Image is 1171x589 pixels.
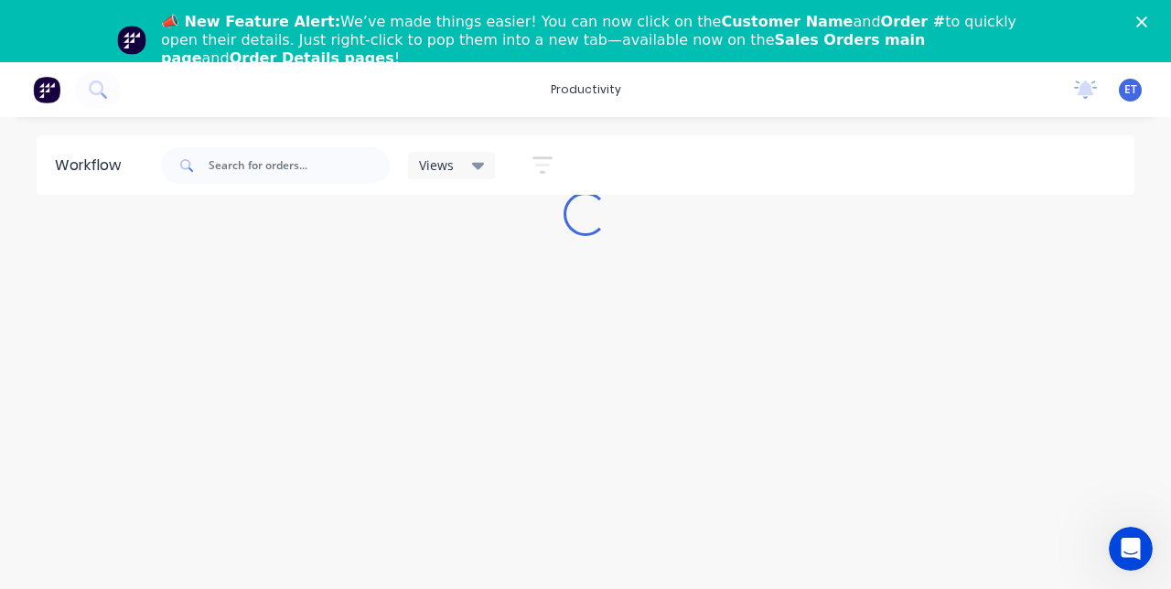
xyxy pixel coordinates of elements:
[881,13,946,30] b: Order #
[161,31,925,67] b: Sales Orders main page
[1109,527,1153,571] iframe: Intercom live chat
[161,13,340,30] b: 📣 New Feature Alert:
[161,13,1025,68] div: We’ve made things easier! You can now click on the and to quickly open their details. Just right-...
[542,76,630,103] div: productivity
[33,76,60,103] img: Factory
[1136,16,1155,27] div: Close
[721,13,853,30] b: Customer Name
[117,26,146,55] img: Profile image for Team
[209,147,390,184] input: Search for orders...
[419,155,454,175] span: Views
[55,155,130,177] div: Workflow
[1124,81,1137,98] span: ET
[230,49,394,67] b: Order Details pages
